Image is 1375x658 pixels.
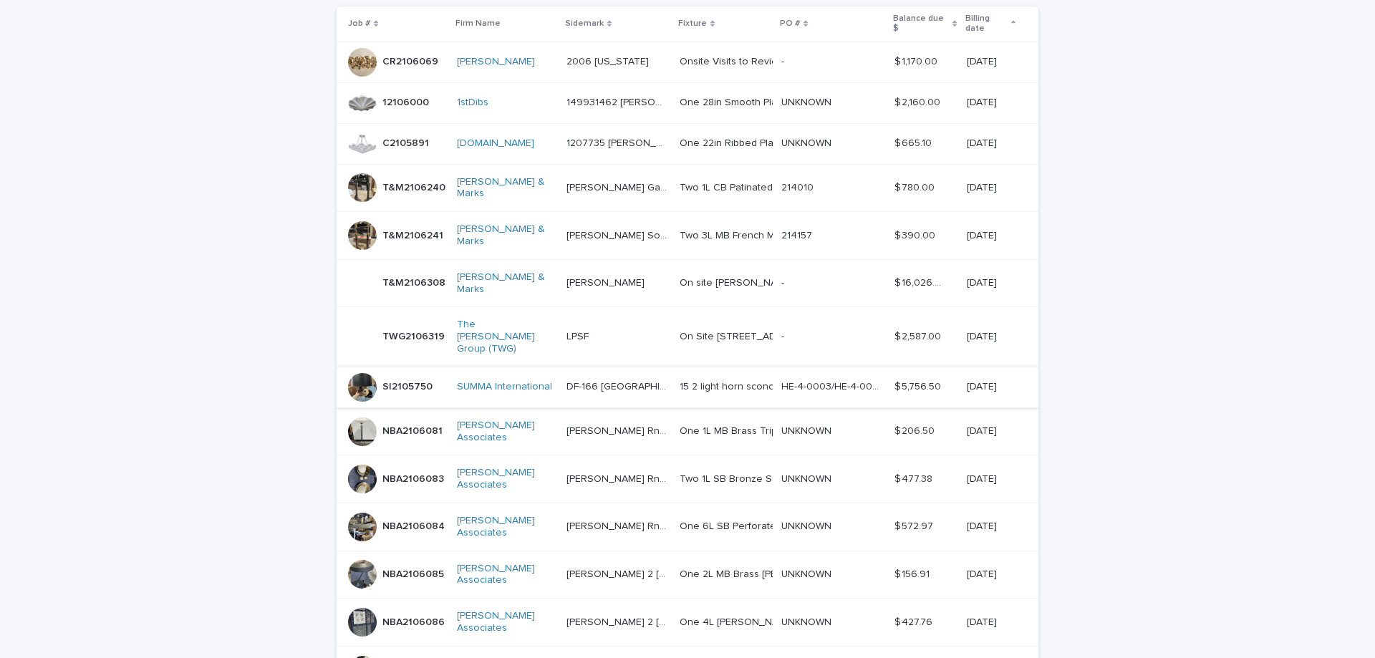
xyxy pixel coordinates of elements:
[967,566,1000,581] p: [DATE]
[337,599,1038,647] tr: NBA2106086NBA2106086 [PERSON_NAME] Associates [PERSON_NAME] 2 [PERSON_NAME]'s Office 306[PERSON_N...
[781,470,834,485] p: UNKNOWN
[894,614,935,629] p: $ 427.76
[337,551,1038,599] tr: NBA2106085NBA2106085 [PERSON_NAME] Associates [PERSON_NAME] 2 [PERSON_NAME]'s Office 306[PERSON_N...
[781,328,787,343] p: -
[382,614,448,629] p: NBA2106086
[566,274,647,289] p: [PERSON_NAME]
[382,274,448,289] p: T&M2106308
[680,521,770,533] div: One 6L SB Perforated Brass and Cream Disk Pendant
[894,274,948,289] p: $ 16,026.04
[337,503,1038,551] tr: NBA2106084NBA2106084 [PERSON_NAME] Associates [PERSON_NAME] Rnd 2 Main Bedroom 301[PERSON_NAME] R...
[348,16,370,32] p: Job #
[382,179,448,194] p: T&M2106240
[680,277,770,289] div: On site [PERSON_NAME]
[337,407,1038,455] tr: NBA2106081NBA2106081 [PERSON_NAME] Associates [PERSON_NAME] Rnd 2 Media Rm 001[PERSON_NAME] Rnd 2...
[566,422,671,437] p: Ho Stuart Rnd 2 Media Rm 001
[457,271,555,296] a: [PERSON_NAME] & Marks
[967,274,1000,289] p: [DATE]
[781,422,834,437] p: UNKNOWN
[678,16,707,32] p: Fixture
[781,274,787,289] p: -
[967,53,1000,68] p: [DATE]
[680,616,770,629] div: One 4L [PERSON_NAME] Glass and Metal Flush Mount
[781,566,834,581] p: UNKNOWN
[967,470,1000,485] p: [DATE]
[781,227,815,242] p: 214157
[566,518,671,533] p: Ho Stuart Rnd 2 Main Bedroom 301
[781,94,834,109] p: UNKNOWN
[566,470,671,485] p: Ho Stuart Rnd 2 Media Rm 001
[455,16,501,32] p: Firm Name
[680,97,770,109] div: One 28in Smooth Plaster Shell
[967,328,1000,343] p: [DATE]
[457,319,555,354] a: The [PERSON_NAME] Group (TWG)
[457,137,534,150] a: [DOMAIN_NAME]
[781,53,787,68] p: -
[382,53,441,68] p: CR2106069
[337,212,1038,260] tr: T&M2106241T&M2106241 [PERSON_NAME] & Marks [PERSON_NAME] South Gallery 1169-301 D[PERSON_NAME] So...
[967,422,1000,437] p: [DATE]
[894,328,944,343] p: $ 2,587.00
[780,16,800,32] p: PO #
[457,515,555,539] a: [PERSON_NAME] Associates
[382,470,447,485] p: NBA2106083
[967,179,1000,194] p: [DATE]
[967,378,1000,393] p: [DATE]
[457,563,555,587] a: [PERSON_NAME] Associates
[566,179,671,194] p: PAUL SY West Gallery 1167-302 A
[337,259,1038,307] tr: T&M2106308T&M2106308 [PERSON_NAME] & Marks [PERSON_NAME][PERSON_NAME] On site [PERSON_NAME] -- $ ...
[382,94,432,109] p: 12106000
[566,53,652,68] p: 2006 [US_STATE]
[382,378,435,393] p: SI2105750
[894,179,937,194] p: $ 780.00
[680,230,770,242] div: Two 3L MB French Marble Table Lamps, Pair No Shades, Harps or Finials
[894,378,944,393] p: $ 5,756.50
[566,227,671,242] p: PAUL SY South Gallery 1169-301 D
[893,11,948,37] p: Balance due $
[457,223,555,248] a: [PERSON_NAME] & Marks
[781,378,887,393] p: HE-4-0003/HE-4-0003-REV 2
[457,97,488,109] a: 1stDibs
[566,135,671,150] p: 1207735 Sarah Vaile Design
[337,455,1038,503] tr: NBA2106083NBA2106083 [PERSON_NAME] Associates [PERSON_NAME] Rnd 2 Media Rm 001[PERSON_NAME] Rnd 2...
[457,610,555,634] a: [PERSON_NAME] Associates
[781,614,834,629] p: UNKNOWN
[680,331,770,343] div: On Site [STREET_ADDRESS][US_STATE]
[566,94,671,109] p: 149931462 Frances Harvey Design Inc.
[781,179,816,194] p: 214010
[566,614,671,629] p: HO Stuart Rnd 2 Bruce's Office 306
[337,367,1038,407] tr: SI2105750SI2105750 SUMMA International DF-166 [GEOGRAPHIC_DATA]DF-166 [GEOGRAPHIC_DATA] 15 2 ligh...
[680,569,770,581] div: One 2L MB Brass [PERSON_NAME] Desk Lamp
[457,56,535,68] a: [PERSON_NAME]
[680,381,770,393] div: 15 2 light horn sconces, 15 Black Shades w Antiqued Interiors + Screws + Finials
[894,566,932,581] p: $ 156.91
[337,123,1038,164] tr: C2105891C2105891 [DOMAIN_NAME] 1207735 [PERSON_NAME] Design1207735 [PERSON_NAME] Design One 22in ...
[967,135,1000,150] p: [DATE]
[967,614,1000,629] p: [DATE]
[337,42,1038,82] tr: CR2106069CR2106069 [PERSON_NAME] 2006 [US_STATE]2006 [US_STATE] Onsite Visits to Review Ginko Cha...
[457,420,555,444] a: [PERSON_NAME] Associates
[680,182,770,194] div: Two 1L CB Patinated Bronze Table Lamps, Pair
[382,566,447,581] p: NBA2106085
[894,422,937,437] p: $ 206.50
[337,307,1038,367] tr: TWG2106319TWG2106319 The [PERSON_NAME] Group (TWG) LPSFLPSF On Site [STREET_ADDRESS][US_STATE] --...
[680,425,770,437] div: One 1L MB Brass Tripod FL w/ Opaline Glass Shade, Brass Finial and Decoration, 3 Black Rubber Feet
[382,227,446,242] p: T&M2106241
[967,94,1000,109] p: [DATE]
[337,82,1038,123] tr: 1210600012106000 1stDibs 149931462 [PERSON_NAME] Design Inc.149931462 [PERSON_NAME] Design Inc. O...
[337,164,1038,212] tr: T&M2106240T&M2106240 [PERSON_NAME] & Marks [PERSON_NAME] Gallery 1167-302 A[PERSON_NAME] Gallery ...
[965,11,1008,37] p: Billing date
[457,381,552,393] a: SUMMA International
[894,227,938,242] p: $ 390.00
[967,518,1000,533] p: [DATE]
[565,16,604,32] p: Sidemark
[781,518,834,533] p: UNKNOWN
[894,53,940,68] p: $ 1,170.00
[680,56,770,68] div: Onsite Visits to Review Ginko Chandelier Modifications
[894,470,935,485] p: $ 477.38
[382,518,448,533] p: NBA2106084
[457,467,555,491] a: [PERSON_NAME] Associates
[457,176,555,200] a: [PERSON_NAME] & Marks
[382,422,445,437] p: NBA2106081
[680,473,770,485] div: Two 1L SB Bronze Sconces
